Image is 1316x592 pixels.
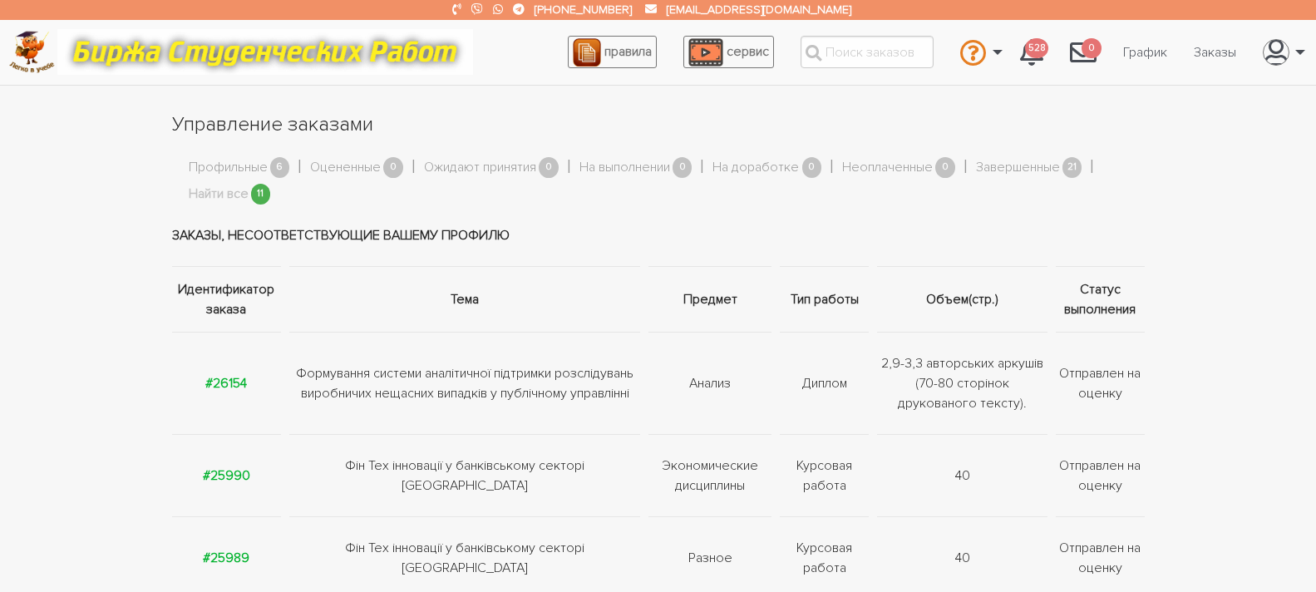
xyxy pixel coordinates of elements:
[683,36,774,68] a: сервис
[873,333,1052,435] td: 2,9-3,3 авторських аркушів (70-80 сторінок друкованого тексту).
[776,435,873,517] td: Курсовая работа
[1052,435,1144,517] td: Отправлен на оценку
[1062,157,1082,178] span: 21
[1057,30,1110,75] a: 0
[1180,37,1249,68] a: Заказы
[712,157,799,179] a: На доработке
[1052,333,1144,435] td: Отправлен на оценку
[9,31,55,73] img: logo-c4363faeb99b52c628a42810ed6dfb4293a56d4e4775eb116515dfe7f33672af.png
[976,157,1060,179] a: Завершенные
[573,38,601,67] img: agreement_icon-feca34a61ba7f3d1581b08bc946b2ec1ccb426f67415f344566775c155b7f62c.png
[172,267,285,333] th: Идентификатор заказа
[203,467,250,484] a: #25990
[727,43,769,60] span: сервис
[285,333,645,435] td: Формування системи аналітичної підтримки розслідувань виробничих нещасних випадків у публічному у...
[776,333,873,435] td: Диплом
[189,157,268,179] a: Профильные
[203,550,249,566] a: #25989
[251,184,271,205] span: 11
[1007,30,1057,75] a: 528
[667,2,851,17] a: [EMAIL_ADDRESS][DOMAIN_NAME]
[424,157,536,179] a: Ожидают принятия
[57,29,473,75] img: motto-12e01f5a76059d5f6a28199ef077b1f78e012cfde436ab5cf1d4517935686d32.gif
[189,184,249,205] a: Найти все
[539,157,559,178] span: 0
[172,205,1145,267] td: Заказы, несоответствующие вашему профилю
[172,111,1145,139] h1: Управление заказами
[801,36,934,68] input: Поиск заказов
[688,38,723,67] img: play_icon-49f7f135c9dc9a03216cfdbccbe1e3994649169d890fb554cedf0eac35a01ba8.png
[644,333,776,435] td: Анализ
[776,267,873,333] th: Тип работы
[568,36,657,68] a: правила
[644,435,776,517] td: Экономические дисциплины
[842,157,933,179] a: Неоплаченные
[579,157,670,179] a: На выполнении
[205,375,247,392] a: #26154
[383,157,403,178] span: 0
[935,157,955,178] span: 0
[310,157,381,179] a: Оцененные
[873,267,1052,333] th: Объем(стр.)
[1052,267,1144,333] th: Статус выполнения
[873,435,1052,517] td: 40
[1082,38,1102,59] span: 0
[285,267,645,333] th: Тема
[673,157,693,178] span: 0
[644,267,776,333] th: Предмет
[270,157,290,178] span: 6
[285,435,645,517] td: Фін Тех інновації у банківському секторі [GEOGRAPHIC_DATA]
[802,157,822,178] span: 0
[604,43,652,60] span: правила
[1025,38,1048,59] span: 528
[1110,37,1180,68] a: График
[535,2,632,17] a: [PHONE_NUMBER]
